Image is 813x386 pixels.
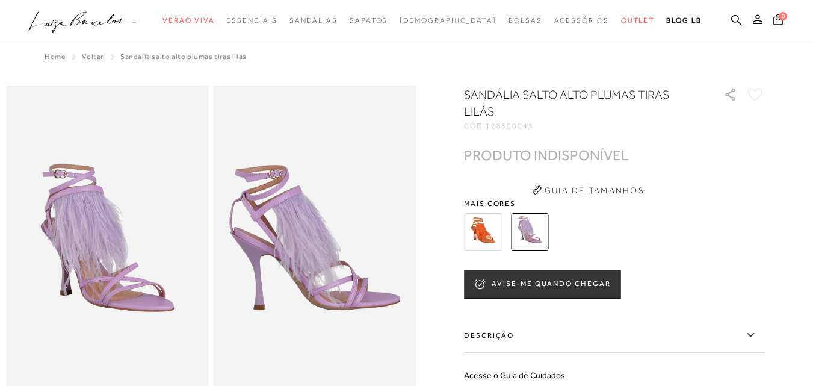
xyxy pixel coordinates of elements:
a: Home [45,52,65,61]
a: categoryNavScreenReaderText [621,10,655,32]
span: Acessórios [554,16,609,25]
span: Sandálias [289,16,338,25]
a: noSubCategoriesText [400,10,496,32]
span: 0 [779,12,787,20]
a: categoryNavScreenReaderText [226,10,277,32]
span: Mais cores [464,200,765,207]
a: BLOG LB [666,10,701,32]
span: Sandália salto alto plumas tiras lilás [120,52,247,61]
span: Verão Viva [162,16,214,25]
span: Outlet [621,16,655,25]
button: Guia de Tamanhos [528,181,648,200]
label: Descrição [464,318,765,353]
a: Acesse o Guia de Cuidados [464,370,565,380]
a: categoryNavScreenReaderText [162,10,214,32]
a: categoryNavScreenReaderText [509,10,542,32]
h1: Sandália salto alto plumas tiras lilás [464,86,690,120]
span: Sapatos [350,16,388,25]
a: categoryNavScreenReaderText [350,10,388,32]
div: CÓD: [464,122,705,129]
span: 128300045 [486,122,534,130]
a: categoryNavScreenReaderText [289,10,338,32]
span: [DEMOGRAPHIC_DATA] [400,16,496,25]
img: SANDÁLIA SALTO ALTO PLUMAS TIRAS LARANJA APEROL [464,213,501,251]
span: Essenciais [226,16,277,25]
span: BLOG LB [666,16,701,25]
button: 0 [770,13,787,30]
div: PRODUTO INDISPONÍVEL [464,149,629,161]
a: categoryNavScreenReaderText [554,10,609,32]
button: AVISE-ME QUANDO CHEGAR [464,270,620,299]
span: Bolsas [509,16,542,25]
img: Sandália salto alto plumas tiras lilás [511,213,548,251]
a: Voltar [82,52,104,61]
